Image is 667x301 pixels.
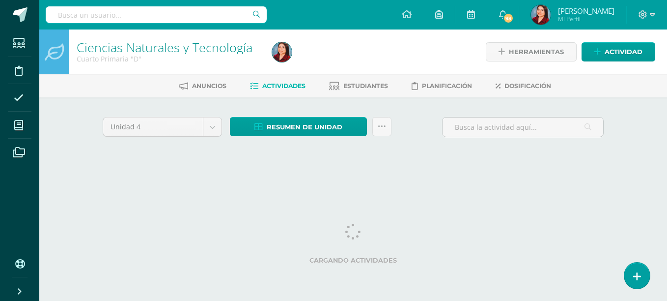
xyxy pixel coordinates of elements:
a: Unidad 4 [103,118,222,136]
span: Anuncios [192,82,226,90]
a: Actividades [250,78,306,94]
span: Estudiantes [343,82,388,90]
span: [PERSON_NAME] [558,6,614,16]
a: Ciencias Naturales y Tecnología [77,39,252,56]
a: Anuncios [179,78,226,94]
span: Actividades [262,82,306,90]
span: Actividad [605,43,642,61]
input: Busca la actividad aquí... [443,118,603,137]
a: Actividad [582,42,655,61]
span: 93 [503,13,514,24]
a: Herramientas [486,42,577,61]
a: Resumen de unidad [230,117,367,136]
span: Herramientas [509,43,564,61]
a: Planificación [412,78,472,94]
input: Busca un usuario... [46,6,267,23]
img: 42719bb7093a2ac18ad2aeb495bfe00e.png [272,42,292,62]
h1: Ciencias Naturales y Tecnología [77,40,260,54]
span: Mi Perfil [558,15,614,23]
span: Unidad 4 [111,118,195,136]
label: Cargando actividades [103,257,604,264]
img: 42719bb7093a2ac18ad2aeb495bfe00e.png [531,5,551,25]
div: Cuarto Primaria 'D' [77,54,260,63]
a: Estudiantes [329,78,388,94]
span: Resumen de unidad [267,118,342,136]
span: Dosificación [504,82,551,90]
span: Planificación [422,82,472,90]
a: Dosificación [496,78,551,94]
